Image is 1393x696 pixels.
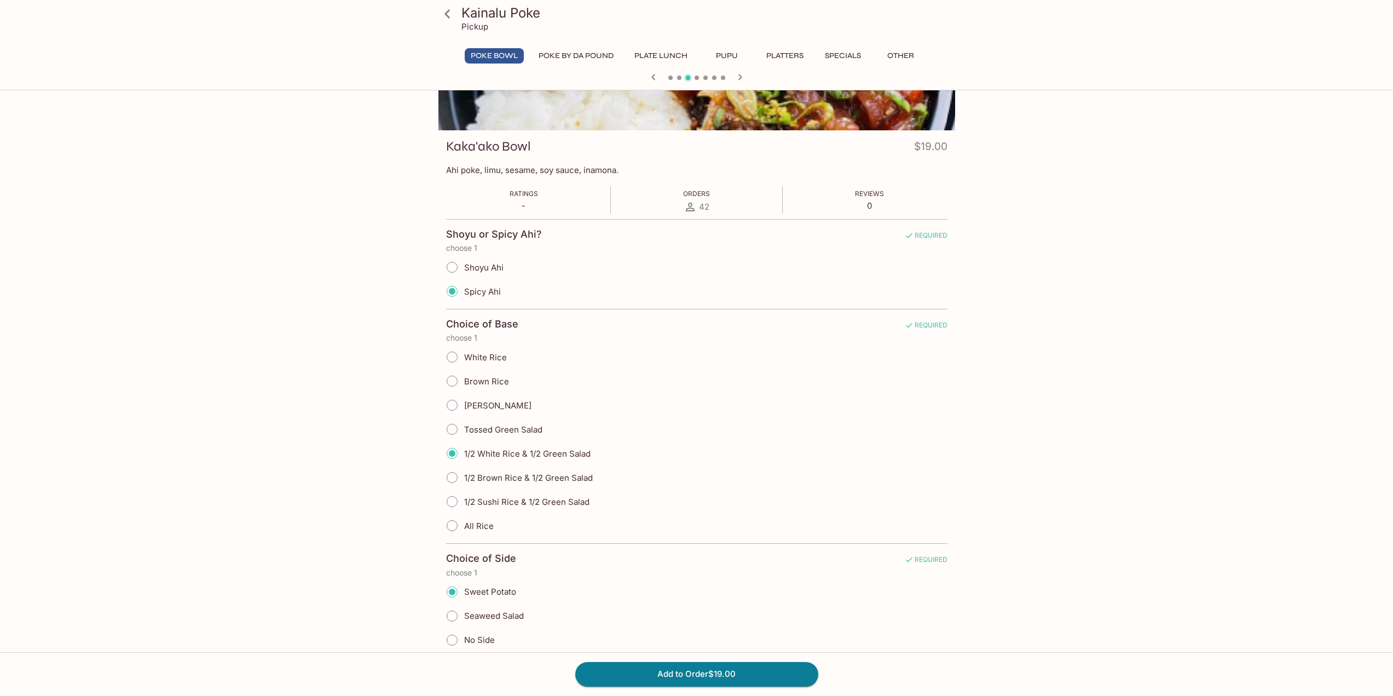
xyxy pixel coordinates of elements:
span: REQUIRED [905,555,947,568]
p: choose 1 [446,244,947,252]
button: Plate Lunch [628,48,693,64]
span: 42 [699,202,709,212]
p: Pickup [461,21,488,32]
span: Ratings [510,189,538,198]
button: Specials [818,48,868,64]
button: Pupu [702,48,752,64]
span: White Rice [464,352,507,363]
span: Sweet Potato [464,586,516,597]
button: Other [876,48,926,64]
span: Brown Rice [464,376,509,387]
h3: Kainalu Poke [461,4,951,21]
span: Reviews [855,189,884,198]
span: Tossed Green Salad [464,424,542,435]
h4: Choice of Side [446,553,516,565]
h4: Choice of Base [446,318,518,330]
span: Shoyu Ahi [464,262,504,273]
h4: $19.00 [914,138,947,159]
span: 1/2 Sushi Rice & 1/2 Green Salad [464,497,589,507]
button: Poke Bowl [465,48,524,64]
h4: Shoyu or Spicy Ahi? [446,228,542,240]
span: REQUIRED [905,231,947,244]
span: All Rice [464,521,494,531]
p: - [510,200,538,211]
button: Poke By Da Pound [533,48,620,64]
span: [PERSON_NAME] [464,400,531,411]
p: choose 1 [446,333,947,342]
span: REQUIRED [905,321,947,333]
span: Spicy Ahi [464,286,501,297]
button: Add to Order$19.00 [575,662,818,686]
button: Platters [760,48,810,64]
span: 1/2 Brown Rice & 1/2 Green Salad [464,473,593,483]
h3: Kaka'ako Bowl [446,138,531,155]
p: 0 [855,200,884,211]
p: choose 1 [446,568,947,577]
span: No Side [464,635,495,645]
p: Ahi poke, limu, sesame, soy sauce, inamona. [446,165,947,175]
span: 1/2 White Rice & 1/2 Green Salad [464,448,591,459]
span: Orders [683,189,710,198]
span: Seaweed Salad [464,611,524,621]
